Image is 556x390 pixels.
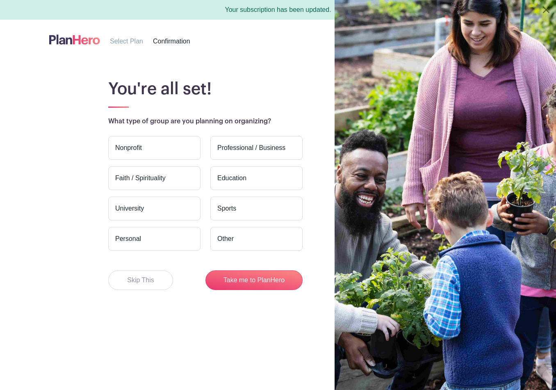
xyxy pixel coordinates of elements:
label: Faith / Spirituality [108,166,201,190]
label: Other [210,227,303,251]
button: Skip This [108,270,173,290]
label: Personal [108,227,201,251]
span: Select Plan [110,38,143,45]
label: University [108,197,201,220]
button: Take me to PlanHero [205,270,303,290]
label: Sports [210,197,303,220]
p: What type of group are you planning on organizing? [108,116,497,126]
h1: You're all set! [108,79,497,99]
img: logo-507f7623f17ff9eddc593b1ce0a138ce2505c220e1c5a4e2b4648c50719b7d32.svg [49,33,100,46]
label: Education [210,166,303,190]
span: Confirmation [153,38,190,45]
label: Professional / Business [210,136,303,160]
label: Nonprofit [108,136,201,160]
